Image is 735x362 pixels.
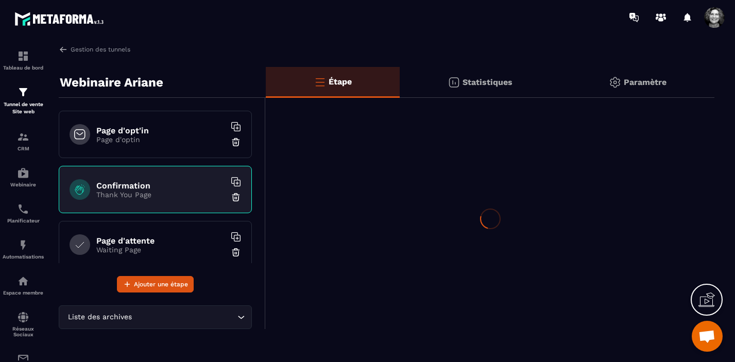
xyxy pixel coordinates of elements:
div: Ouvrir le chat [692,321,723,352]
a: automationsautomationsAutomatisations [3,231,44,267]
span: Liste des archives [65,312,134,323]
p: Espace membre [3,290,44,296]
input: Search for option [134,312,235,323]
img: bars-o.4a397970.svg [314,76,326,88]
p: Étape [329,77,352,87]
p: Thank You Page [96,191,225,199]
img: formation [17,131,29,143]
h6: Page d'opt'in [96,126,225,135]
a: formationformationCRM [3,123,44,159]
p: Planificateur [3,218,44,223]
img: trash [231,192,241,202]
img: logo [14,9,107,28]
a: formationformationTunnel de vente Site web [3,78,44,123]
img: trash [231,137,241,147]
p: Paramètre [624,77,666,87]
p: Waiting Page [96,246,225,254]
span: Ajouter une étape [134,279,188,289]
img: automations [17,275,29,287]
a: Gestion des tunnels [59,45,130,54]
img: social-network [17,311,29,323]
p: Statistiques [463,77,512,87]
a: schedulerschedulerPlanificateur [3,195,44,231]
button: Ajouter une étape [117,276,194,292]
p: Webinaire Ariane [60,72,163,93]
img: setting-gr.5f69749f.svg [609,76,621,89]
h6: Confirmation [96,181,225,191]
p: CRM [3,146,44,151]
a: automationsautomationsWebinaire [3,159,44,195]
p: Automatisations [3,254,44,260]
img: trash [231,247,241,257]
img: arrow [59,45,68,54]
p: Tunnel de vente Site web [3,101,44,115]
img: formation [17,50,29,62]
img: automations [17,167,29,179]
img: scheduler [17,203,29,215]
a: social-networksocial-networkRéseaux Sociaux [3,303,44,345]
img: formation [17,86,29,98]
div: Search for option [59,305,252,329]
p: Page d'optin [96,135,225,144]
p: Réseaux Sociaux [3,326,44,337]
a: automationsautomationsEspace membre [3,267,44,303]
h6: Page d'attente [96,236,225,246]
img: stats.20deebd0.svg [448,76,460,89]
p: Tableau de bord [3,65,44,71]
a: formationformationTableau de bord [3,42,44,78]
p: Webinaire [3,182,44,187]
img: automations [17,239,29,251]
